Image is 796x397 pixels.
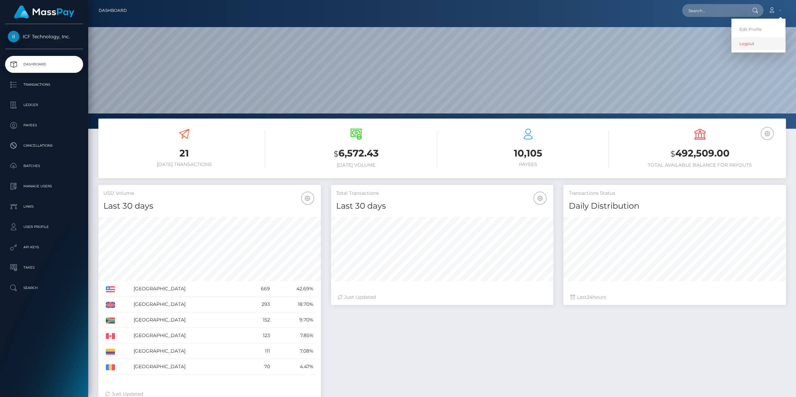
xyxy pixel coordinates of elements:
a: Transactions [5,76,83,93]
input: Search... [682,4,746,17]
a: Manage Users [5,178,83,195]
td: 7.85% [272,328,316,343]
td: 669 [245,281,272,297]
p: Batches [8,161,80,171]
td: 293 [245,297,272,312]
td: [GEOGRAPHIC_DATA] [131,312,245,328]
img: CO.png [106,349,115,355]
p: Search [8,283,80,293]
h6: Payees [447,162,609,167]
td: [GEOGRAPHIC_DATA] [131,297,245,312]
a: Cancellations [5,137,83,154]
small: $ [671,149,675,159]
td: 42.69% [272,281,316,297]
img: ICF Technology, Inc. [8,31,19,42]
div: Last hours [570,294,779,301]
p: User Profile [8,222,80,232]
h4: Daily Distribution [568,200,781,212]
td: 9.70% [272,312,316,328]
p: Dashboard [8,59,80,69]
a: Ledger [5,97,83,113]
h5: USD Volume [103,190,316,197]
td: 111 [245,343,272,359]
a: Taxes [5,259,83,276]
p: Transactions [8,80,80,90]
td: 152 [245,312,272,328]
h3: 492,509.00 [619,147,781,161]
a: Payees [5,117,83,134]
td: [GEOGRAPHIC_DATA] [131,343,245,359]
h5: Transactions Status [568,190,781,197]
img: MassPay Logo [14,5,74,19]
h6: Total Available Balance for Payouts [619,162,781,168]
td: [GEOGRAPHIC_DATA] [131,281,245,297]
td: 123 [245,328,272,343]
a: Links [5,198,83,215]
a: Logout [731,37,785,50]
h5: Total Transactions [336,190,548,197]
h4: Last 30 days [103,200,316,212]
img: GB.png [106,302,115,308]
p: Links [8,202,80,212]
td: 70 [245,359,272,375]
h4: Last 30 days [336,200,548,212]
a: Search [5,279,83,296]
span: 24 [586,294,592,300]
img: US.png [106,286,115,292]
a: Dashboard [99,3,127,18]
p: API Keys [8,242,80,252]
a: Batches [5,158,83,174]
img: RO.png [106,364,115,370]
h3: 6,572.43 [275,147,437,161]
span: ICF Technology, Inc. [5,34,83,40]
td: 4.47% [272,359,316,375]
td: 18.70% [272,297,316,312]
h3: 21 [103,147,265,160]
p: Payees [8,120,80,130]
p: Manage Users [8,181,80,191]
td: 7.08% [272,343,316,359]
a: API Keys [5,239,83,256]
h6: [DATE] Transactions [103,162,265,167]
img: CA.png [106,333,115,339]
p: Taxes [8,263,80,273]
a: Dashboard [5,56,83,73]
p: Ledger [8,100,80,110]
img: ZA.png [106,317,115,323]
small: $ [334,149,338,159]
h6: [DATE] Volume [275,162,437,168]
h3: 10,105 [447,147,609,160]
p: Cancellations [8,141,80,151]
td: [GEOGRAPHIC_DATA] [131,328,245,343]
a: Edit Profile [731,23,785,36]
a: User Profile [5,218,83,235]
td: [GEOGRAPHIC_DATA] [131,359,245,375]
div: Just Updated [338,294,547,301]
